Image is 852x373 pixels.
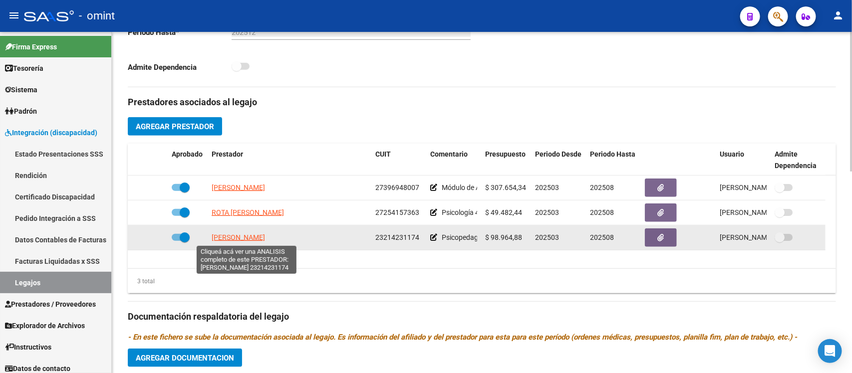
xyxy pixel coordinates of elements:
[775,150,817,170] span: Admite Dependencia
[442,233,561,241] span: Psicopedagogía 8 sesiones mensuales
[128,310,836,324] h3: Documentación respaldatoria del legajo
[720,150,744,158] span: Usuario
[426,144,481,177] datatable-header-cell: Comentario
[716,144,771,177] datatable-header-cell: Usuario
[485,184,526,191] span: $ 307.654,34
[485,233,522,241] span: $ 98.964,88
[375,184,419,191] span: 27396948007
[5,127,97,138] span: Integración (discapacidad)
[128,62,232,73] p: Admite Dependencia
[5,342,51,353] span: Instructivos
[212,208,284,216] span: ROTA [PERSON_NAME]
[720,233,798,241] span: [PERSON_NAME] [DATE]
[430,150,468,158] span: Comentario
[128,333,797,342] i: - En este fichero se sube la documentación asociada al legajo. Es información del afiliado y del ...
[590,208,614,216] span: 202508
[535,150,581,158] span: Periodo Desde
[136,354,234,363] span: Agregar Documentacion
[128,95,836,109] h3: Prestadores asociados al legajo
[5,41,57,52] span: Firma Express
[590,184,614,191] span: 202508
[535,208,559,216] span: 202503
[771,144,826,177] datatable-header-cell: Admite Dependencia
[485,150,526,158] span: Presupuesto
[5,106,37,117] span: Padrón
[168,144,208,177] datatable-header-cell: Aprobado
[375,208,419,216] span: 27254157363
[586,144,641,177] datatable-header-cell: Periodo Hasta
[128,117,222,136] button: Agregar Prestador
[212,233,265,241] span: [PERSON_NAME]
[79,5,115,27] span: - omint
[442,208,543,216] span: Psicología 4 sesiones mensuales
[371,144,426,177] datatable-header-cell: CUIT
[590,150,635,158] span: Periodo Hasta
[832,9,844,21] mat-icon: person
[818,339,842,363] div: Open Intercom Messenger
[720,208,798,216] span: [PERSON_NAME] [DATE]
[375,150,391,158] span: CUIT
[208,144,371,177] datatable-header-cell: Prestador
[535,233,559,241] span: 202503
[5,84,37,95] span: Sistema
[485,208,522,216] span: $ 49.482,44
[481,144,531,177] datatable-header-cell: Presupuesto
[5,63,43,74] span: Tesorería
[172,150,203,158] span: Aprobado
[535,184,559,191] span: 202503
[212,184,265,191] span: [PERSON_NAME]
[442,184,599,191] span: Módulo de Apoyo a la Integración Escolar (Maestro
[212,150,243,158] span: Prestador
[720,184,798,191] span: [PERSON_NAME] [DATE]
[5,320,85,331] span: Explorador de Archivos
[590,233,614,241] span: 202508
[128,276,155,287] div: 3 total
[8,9,20,21] mat-icon: menu
[531,144,586,177] datatable-header-cell: Periodo Desde
[128,27,232,38] p: Periodo Hasta
[128,349,242,367] button: Agregar Documentacion
[375,233,419,241] span: 23214231174
[5,299,96,310] span: Prestadores / Proveedores
[136,122,214,131] span: Agregar Prestador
